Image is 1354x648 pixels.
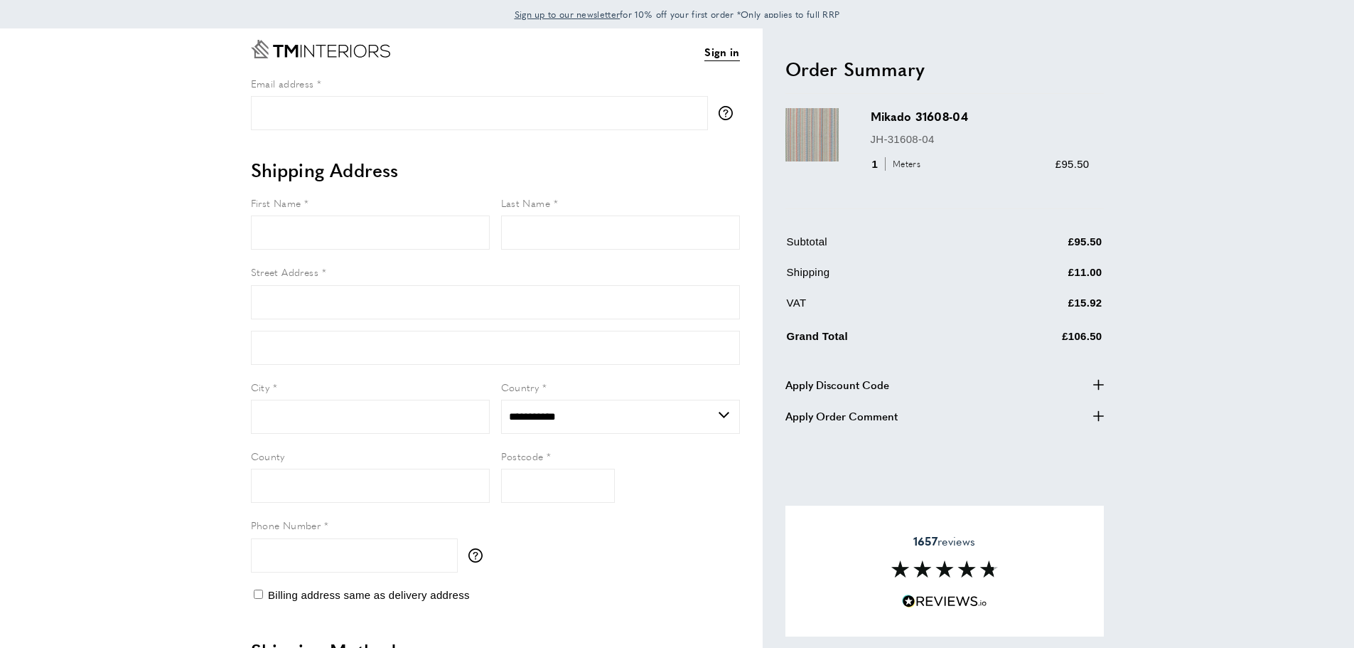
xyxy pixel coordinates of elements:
[501,449,544,463] span: Postcode
[251,196,301,210] span: First Name
[787,233,977,261] td: Subtotal
[251,380,270,394] span: City
[978,264,1102,292] td: £11.00
[254,590,263,599] input: Billing address same as delivery address
[515,8,840,21] span: for 10% off your first order *Only applies to full RRP
[704,43,739,61] a: Sign in
[902,595,987,608] img: Reviews.io 5 stars
[891,561,998,578] img: Reviews section
[785,408,898,425] span: Apply Order Comment
[268,589,470,601] span: Billing address same as delivery address
[501,380,539,394] span: Country
[978,325,1102,356] td: £106.50
[787,294,977,322] td: VAT
[785,108,839,161] img: Mikado 31608-04
[1055,158,1090,170] span: £95.50
[871,108,1090,124] h3: Mikado 31608-04
[251,76,314,90] span: Email address
[787,264,977,292] td: Shipping
[515,8,620,21] span: Sign up to our newsletter
[251,265,319,279] span: Street Address
[251,518,321,532] span: Phone Number
[871,156,925,173] div: 1
[978,294,1102,322] td: £15.92
[501,196,551,210] span: Last Name
[787,325,977,356] td: Grand Total
[871,131,1090,148] p: JH-31608-04
[885,157,924,171] span: Meters
[515,7,620,21] a: Sign up to our newsletter
[468,548,490,563] button: More information
[719,106,740,120] button: More information
[913,533,937,549] strong: 1657
[978,233,1102,261] td: £95.50
[251,157,740,183] h2: Shipping Address
[251,40,390,58] a: Go to Home page
[251,449,285,463] span: County
[913,534,975,548] span: reviews
[785,56,1104,82] h2: Order Summary
[785,376,889,393] span: Apply Discount Code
